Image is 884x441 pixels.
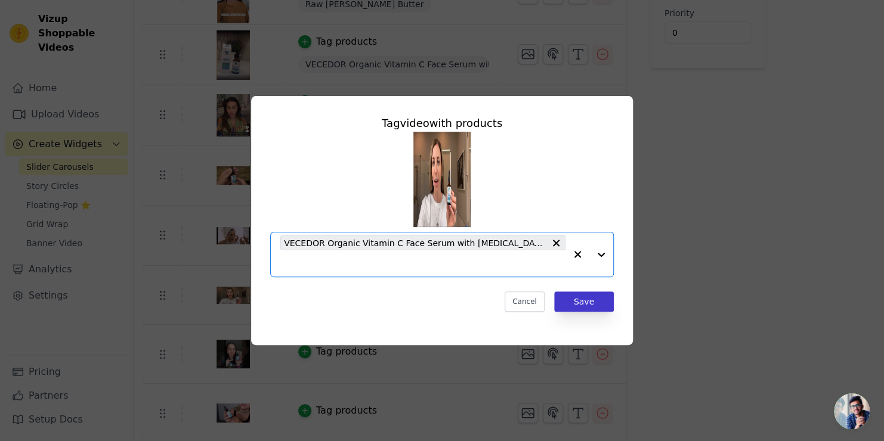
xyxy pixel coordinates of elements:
[505,291,545,312] button: Cancel
[284,236,545,250] span: VECEDOR Organic Vitamin C Face Serum with [MEDICAL_DATA] and Centella Asiatica, Hydrating, Wrinkl...
[834,393,870,429] div: Open chat
[554,291,614,312] button: Save
[413,132,471,227] img: tn-b148792bd9824eaa8ca036c30fc4ce41.png
[270,115,614,132] div: Tag video with products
